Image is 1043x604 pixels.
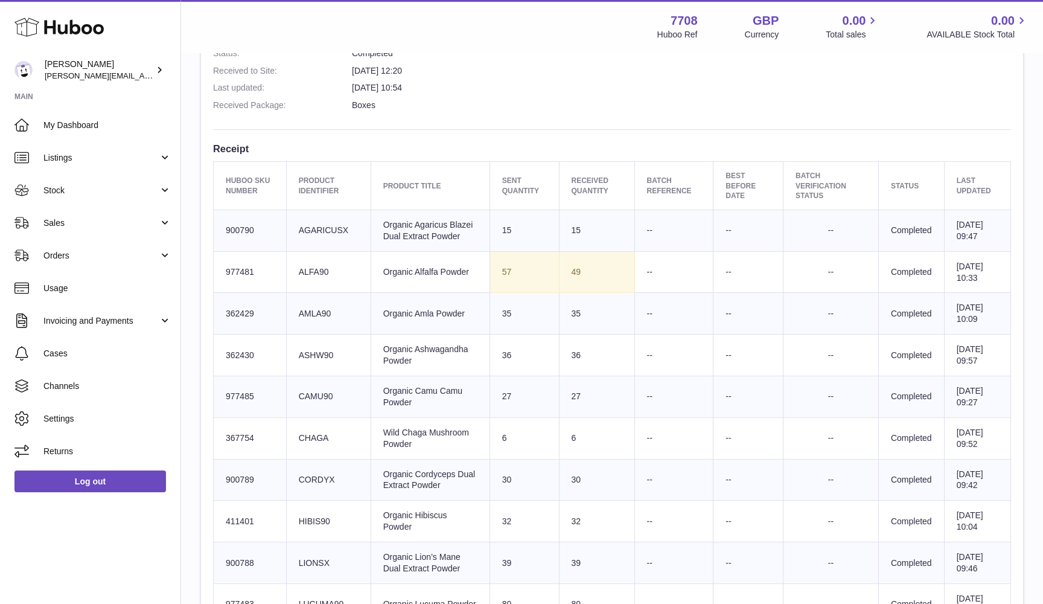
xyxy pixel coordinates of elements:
[796,225,866,236] div: --
[214,459,287,501] td: 900789
[559,376,634,418] td: 27
[371,335,490,376] td: Organic Ashwagandha Powder
[490,376,559,418] td: 27
[796,266,866,278] div: --
[14,61,33,79] img: victor@erbology.co
[45,59,153,82] div: [PERSON_NAME]
[214,251,287,293] td: 977481
[213,48,352,59] dt: Status:
[213,65,352,77] dt: Received to Site:
[43,348,171,359] span: Cases
[796,350,866,361] div: --
[352,48,1011,59] dd: Completed
[634,417,713,459] td: --
[878,376,944,418] td: Completed
[559,335,634,376] td: 36
[490,417,559,459] td: 6
[878,459,944,501] td: Completed
[944,162,1010,210] th: Last updated
[371,293,490,335] td: Organic Amla Powder
[745,29,779,40] div: Currency
[753,13,779,29] strong: GBP
[352,65,1011,77] dd: [DATE] 12:20
[352,100,1011,111] dd: Boxes
[634,542,713,584] td: --
[944,459,1010,501] td: [DATE] 09:42
[944,293,1010,335] td: [DATE] 10:09
[634,376,713,418] td: --
[559,542,634,584] td: 39
[371,251,490,293] td: Organic Alfalfa Powder
[43,250,159,262] span: Orders
[286,251,371,293] td: ALFA90
[352,82,1011,94] dd: [DATE] 10:54
[286,293,371,335] td: AMLA90
[878,293,944,335] td: Completed
[559,210,634,251] td: 15
[796,557,866,569] div: --
[878,542,944,584] td: Completed
[286,335,371,376] td: ASHW90
[671,13,698,29] strong: 7708
[213,142,1011,155] h3: Receipt
[713,293,783,335] td: --
[43,381,171,392] span: Channels
[371,210,490,251] td: Organic Agaricus Blazei Dual Extract Powder
[286,501,371,542] td: HIBIS90
[878,417,944,459] td: Completed
[43,446,171,457] span: Returns
[214,376,287,418] td: 977485
[559,501,634,542] td: 32
[559,417,634,459] td: 6
[214,210,287,251] td: 900790
[796,308,866,320] div: --
[490,542,559,584] td: 39
[634,335,713,376] td: --
[927,29,1029,40] span: AVAILABLE Stock Total
[490,162,559,210] th: Sent Quantity
[371,162,490,210] th: Product title
[214,162,287,210] th: Huboo SKU Number
[944,417,1010,459] td: [DATE] 09:52
[214,335,287,376] td: 362430
[371,542,490,584] td: Organic Lion’s Mane Dual Extract Powder
[796,432,866,444] div: --
[490,293,559,335] td: 35
[490,501,559,542] td: 32
[783,162,879,210] th: Batch Verification Status
[713,210,783,251] td: --
[213,82,352,94] dt: Last updated:
[713,459,783,501] td: --
[45,71,242,80] span: [PERSON_NAME][EMAIL_ADDRESS][DOMAIN_NAME]
[713,417,783,459] td: --
[796,474,866,486] div: --
[371,501,490,542] td: Organic Hibiscus Powder
[944,376,1010,418] td: [DATE] 09:27
[286,459,371,501] td: CORDYX
[878,501,944,542] td: Completed
[843,13,866,29] span: 0.00
[43,413,171,425] span: Settings
[213,100,352,111] dt: Received Package:
[713,376,783,418] td: --
[490,251,559,293] td: 57
[490,210,559,251] td: 15
[286,210,371,251] td: AGARICUSX
[634,293,713,335] td: --
[371,459,490,501] td: Organic Cordyceps Dual Extract Powder
[634,459,713,501] td: --
[43,120,171,131] span: My Dashboard
[43,315,159,327] span: Invoicing and Payments
[878,162,944,210] th: Status
[371,376,490,418] td: Organic Camu Camu Powder
[559,459,634,501] td: 30
[371,417,490,459] td: Wild Chaga Mushroom Powder
[634,210,713,251] td: --
[713,251,783,293] td: --
[559,251,634,293] td: 49
[43,185,159,196] span: Stock
[490,335,559,376] td: 36
[43,152,159,164] span: Listings
[796,516,866,527] div: --
[214,501,287,542] td: 411401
